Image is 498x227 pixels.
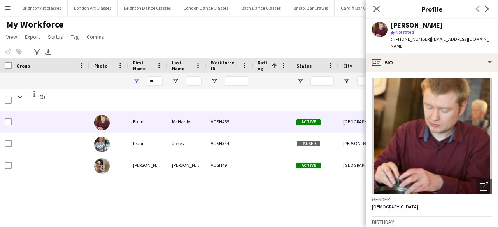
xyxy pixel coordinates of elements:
input: Workforce ID Filter Input [225,76,248,86]
button: London Art Classes [68,0,118,16]
div: Ieuan [128,133,167,154]
div: Bio [366,53,498,72]
div: Euan [128,111,167,132]
input: First Name Filter Input [147,76,163,86]
div: VOSH344 [206,133,253,154]
a: Status [45,32,66,42]
span: View [6,33,17,40]
div: [GEOGRAPHIC_DATA] [338,154,385,176]
span: Export [25,33,40,40]
img: Euan McHardy [94,115,110,130]
button: Bristol Bar Crawls [287,0,335,16]
button: Open Filter Menu [211,78,218,85]
button: Brighton Art classes [16,0,68,16]
span: Comms [87,33,104,40]
button: London Dance Classes [177,0,235,16]
a: Tag [68,32,82,42]
app-action-btn: Advanced filters [32,47,42,56]
span: (3) [40,89,45,104]
span: t. [PHONE_NUMBER] [391,36,431,42]
div: [GEOGRAPHIC_DATA] [338,111,385,132]
img: Crew avatar or photo [372,78,492,194]
div: [PERSON_NAME] [338,133,385,154]
span: [DEMOGRAPHIC_DATA] [372,204,418,210]
span: First Name [133,60,153,71]
input: Status Filter Input [310,76,334,86]
button: Open Filter Menu [343,78,350,85]
span: Status [48,33,63,40]
h3: Birthday [372,218,492,225]
button: Brighton Dance Classes [118,0,177,16]
img: Ieuan Jones [94,137,110,152]
button: Open Filter Menu [133,78,140,85]
span: Paused [296,141,321,147]
div: [PERSON_NAME] [128,154,167,176]
button: Cardiff Bar Crawls [335,0,383,16]
h3: Profile [366,4,498,14]
a: View [3,32,20,42]
img: Reuben Hayer [94,158,110,174]
div: VOSH49 [206,154,253,176]
div: Open photos pop-in [476,179,492,194]
span: Photo [94,63,107,69]
span: Active [296,163,321,168]
div: Jones [167,133,206,154]
div: VOSH455 [206,111,253,132]
span: Last Name [172,60,192,71]
span: My Workforce [6,19,63,30]
a: Export [22,32,43,42]
button: Open Filter Menu [296,78,303,85]
span: Workforce ID [211,60,239,71]
span: Group [16,63,30,69]
span: Active [296,119,321,125]
span: Rating [258,60,268,71]
a: Comms [84,32,107,42]
span: Status [296,63,312,69]
span: | [EMAIL_ADDRESS][DOMAIN_NAME] [391,36,489,49]
input: Last Name Filter Input [186,76,202,86]
span: City [343,63,352,69]
input: City Filter Input [357,76,381,86]
h3: Gender [372,196,492,203]
button: Bath Dance Classes [235,0,287,16]
button: Open Filter Menu [172,78,179,85]
div: [PERSON_NAME] [391,22,443,29]
div: McHardy [167,111,206,132]
span: Not rated [395,29,414,35]
span: Tag [71,33,79,40]
app-action-btn: Export XLSX [44,47,53,56]
div: [PERSON_NAME] [167,154,206,176]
